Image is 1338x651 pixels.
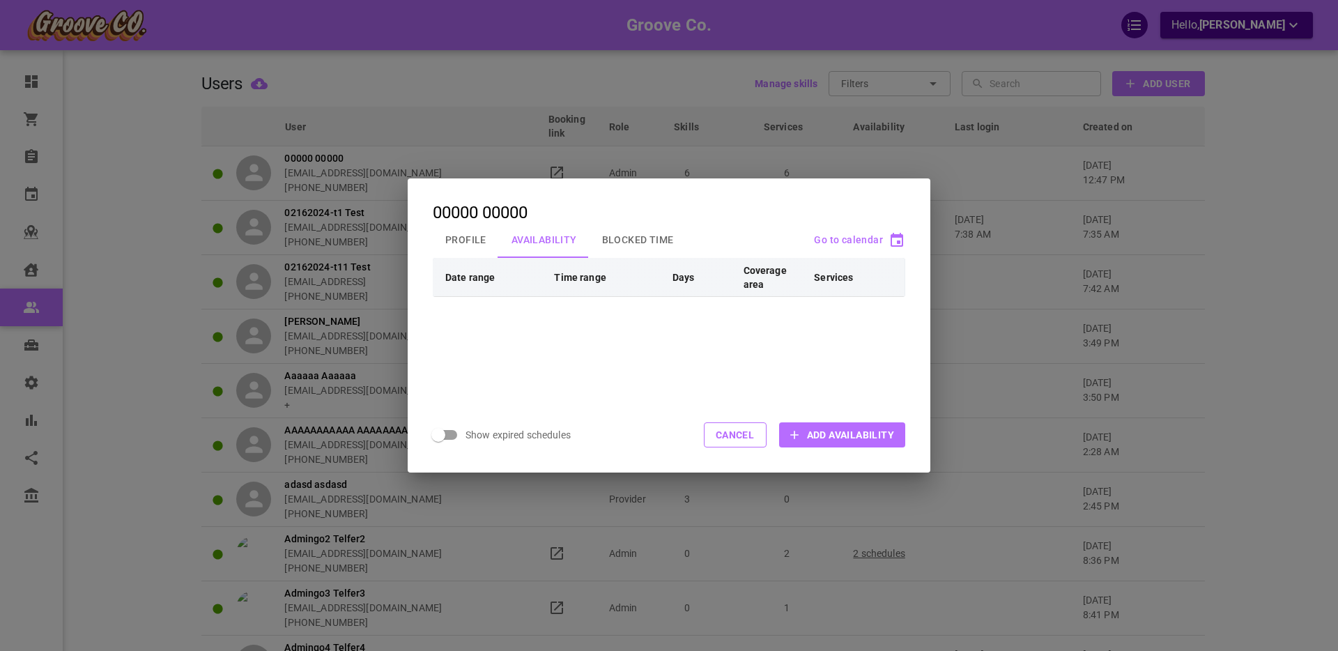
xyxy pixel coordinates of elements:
button: Go to calendar [814,235,905,245]
button: Add Availability [779,422,905,447]
th: Coverage area [737,258,808,297]
button: Profile [433,222,499,258]
button: Availability [499,222,590,258]
th: Date range [433,258,548,297]
button: Cancel [704,422,767,447]
th: Days [666,258,737,297]
th: Services [808,258,905,297]
div: 00000 00000 [433,204,528,222]
span: Add Availability [807,428,894,442]
th: Time range [548,258,666,297]
button: Blocked Time [590,222,686,258]
span: Show expired schedules [466,428,571,442]
span: Go to calendar [814,234,883,245]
